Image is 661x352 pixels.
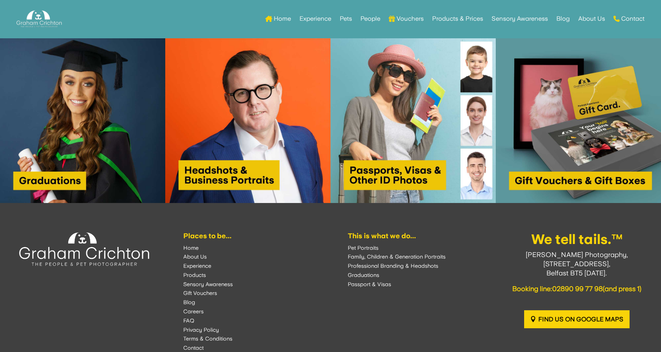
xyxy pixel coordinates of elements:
img: Experience the Experience [19,232,149,265]
span: [PERSON_NAME] Photography, [526,250,628,259]
a: Home [183,245,199,251]
a: Careers [183,308,204,314]
a: 02890 99 77 98 [552,285,603,293]
a: Headshots & Business Portraits [165,198,330,204]
a: Pet Portraits [348,245,378,251]
img: Gift Vouchers [496,38,661,203]
span: Booking line: (and press 1) [512,285,641,293]
a: Find us on Google Maps [524,310,630,328]
a: Blog [183,299,195,305]
a: Sensory Awareness [183,281,233,287]
a: Graduations [348,272,379,278]
a: Gift Vouchers [183,290,217,296]
a: Products [183,272,206,278]
h3: We tell tails.™ [512,232,642,250]
a: FAQ [183,318,194,324]
a: Contact [613,4,645,34]
a: Privacy Policy [183,327,219,333]
a: Professional Branding & Headshots [348,263,438,269]
a: Sensory Awareness [492,4,548,34]
a: Passport & Visas [348,281,391,287]
img: Graham Crichton Photography Logo - Graham Crichton - Belfast Family & Pet Photography Studio [16,8,62,29]
a: Experience [183,263,211,269]
h6: This is what we do... [348,232,478,243]
a: Family, Children & Generation Portraits [348,254,446,260]
a: Vouchers [389,4,424,34]
a: Passport Photo Session [330,198,496,204]
span: [STREET_ADDRESS], [543,260,610,268]
a: Blog [556,4,570,34]
img: Headshots & Business Portraits [165,38,330,203]
a: Experience [299,4,331,34]
h6: Places to be... [183,232,313,243]
img: Passport Photo Session [330,38,496,203]
a: People [360,4,380,34]
span: Belfast BT5 [DATE]. [546,269,607,277]
a: Home [265,4,291,34]
a: Products & Prices [432,4,483,34]
a: Terms & Conditions [183,336,232,342]
a: Contact [183,345,204,351]
a: Gift Vouchers [496,198,661,204]
a: About Us [183,254,207,260]
a: About Us [578,4,605,34]
a: Pets [340,4,352,34]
